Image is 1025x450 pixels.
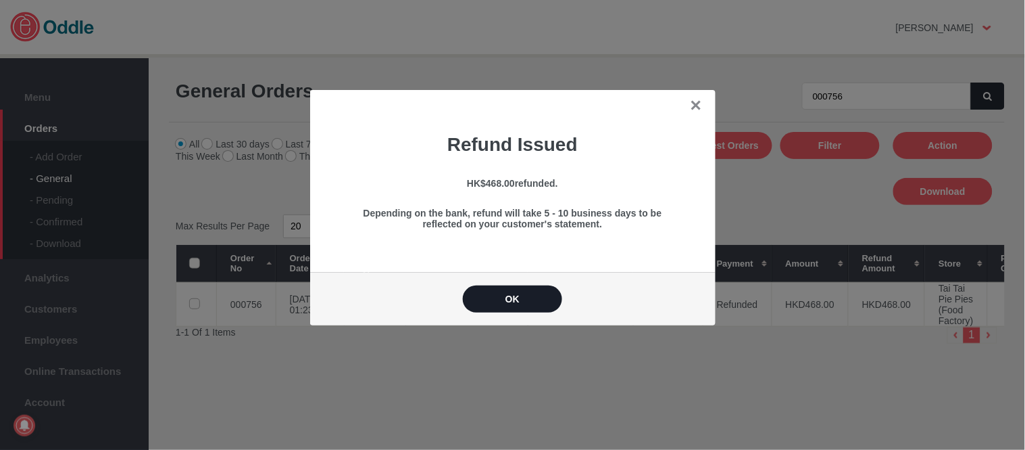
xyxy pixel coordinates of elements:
[690,97,702,114] a: ✕
[357,208,668,229] p: Depending on the bank, refund will take 5 - 10 business days to be reflected on your customer's s...
[486,178,515,189] span: 468.00
[330,134,695,156] h1: Refund Issued
[357,178,668,189] p: refunded.
[463,286,562,313] button: OK
[467,178,486,189] span: HK$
